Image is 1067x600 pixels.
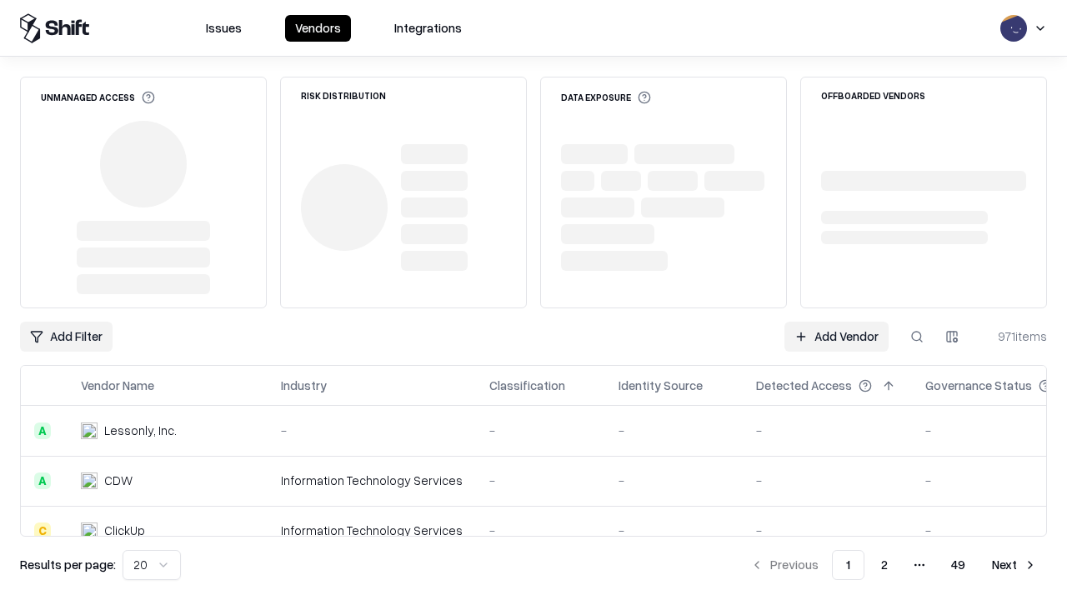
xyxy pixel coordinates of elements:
[20,322,113,352] button: Add Filter
[281,422,463,439] div: -
[756,472,899,489] div: -
[489,522,592,539] div: -
[619,522,729,539] div: -
[619,472,729,489] div: -
[34,472,51,489] div: A
[81,522,98,539] img: ClickUp
[832,550,864,580] button: 1
[20,556,116,573] p: Results per page:
[41,91,155,104] div: Unmanaged Access
[938,550,979,580] button: 49
[285,15,351,42] button: Vendors
[925,377,1032,394] div: Governance Status
[301,91,386,100] div: Risk Distribution
[104,472,133,489] div: CDW
[281,522,463,539] div: Information Technology Services
[489,377,565,394] div: Classification
[34,422,51,439] div: A
[868,550,901,580] button: 2
[281,377,327,394] div: Industry
[104,522,145,539] div: ClickUp
[34,522,51,539] div: C
[81,422,98,439] img: Lessonly, Inc.
[756,522,899,539] div: -
[619,422,729,439] div: -
[104,422,177,439] div: Lessonly, Inc.
[81,377,154,394] div: Vendor Name
[619,377,703,394] div: Identity Source
[489,422,592,439] div: -
[740,550,1047,580] nav: pagination
[489,472,592,489] div: -
[982,550,1047,580] button: Next
[81,472,98,489] img: CDW
[384,15,472,42] button: Integrations
[980,327,1047,345] div: 971 items
[821,91,925,100] div: Offboarded Vendors
[196,15,252,42] button: Issues
[756,377,852,394] div: Detected Access
[784,322,889,352] a: Add Vendor
[561,91,651,104] div: Data Exposure
[756,422,899,439] div: -
[281,472,463,489] div: Information Technology Services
